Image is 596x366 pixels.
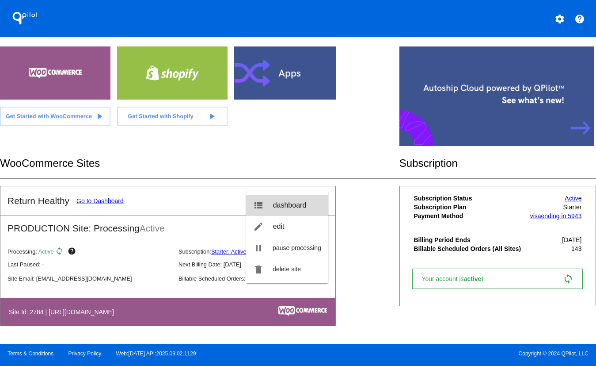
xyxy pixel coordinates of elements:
span: pause processing [273,244,321,251]
mat-icon: pause [253,243,264,254]
mat-icon: edit [253,221,264,232]
mat-icon: view_list [253,200,264,211]
span: edit [273,223,285,230]
span: dashboard [273,201,307,209]
mat-icon: delete [253,264,264,275]
span: delete site [273,266,301,273]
